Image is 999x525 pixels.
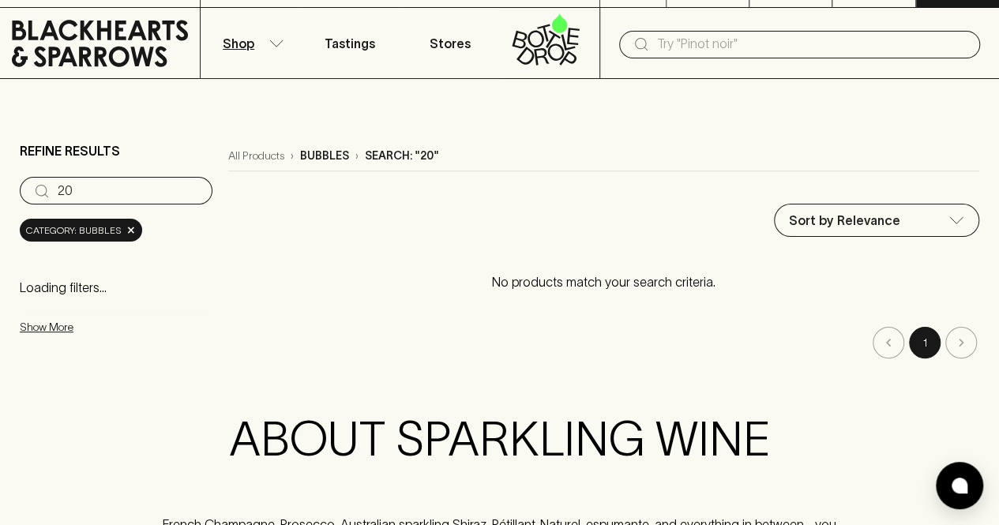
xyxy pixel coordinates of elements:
[58,178,200,204] input: Try “Pinot noir”
[150,411,850,467] h2: ABOUT SPARKLING WINE
[300,8,400,78] a: Tastings
[430,34,471,53] p: Stores
[789,211,900,230] p: Sort by Relevance
[291,148,294,164] p: ›
[228,257,979,307] p: No products match your search criteria.
[20,311,227,343] button: Show More
[657,32,967,57] input: Try "Pinot noir"
[20,141,120,160] p: Refine Results
[126,222,136,238] span: ×
[909,327,941,358] button: page 1
[775,204,978,236] div: Sort by Relevance
[325,34,375,53] p: Tastings
[300,148,349,164] p: bubbles
[355,148,359,164] p: ›
[400,8,500,78] a: Stores
[26,223,122,238] span: Category: bubbles
[223,34,254,53] p: Shop
[20,278,212,297] p: Loading filters...
[952,478,967,493] img: bubble-icon
[365,148,439,164] p: Search: "20"
[228,327,979,358] nav: pagination navigation
[201,8,300,78] button: Shop
[228,148,284,164] a: All Products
